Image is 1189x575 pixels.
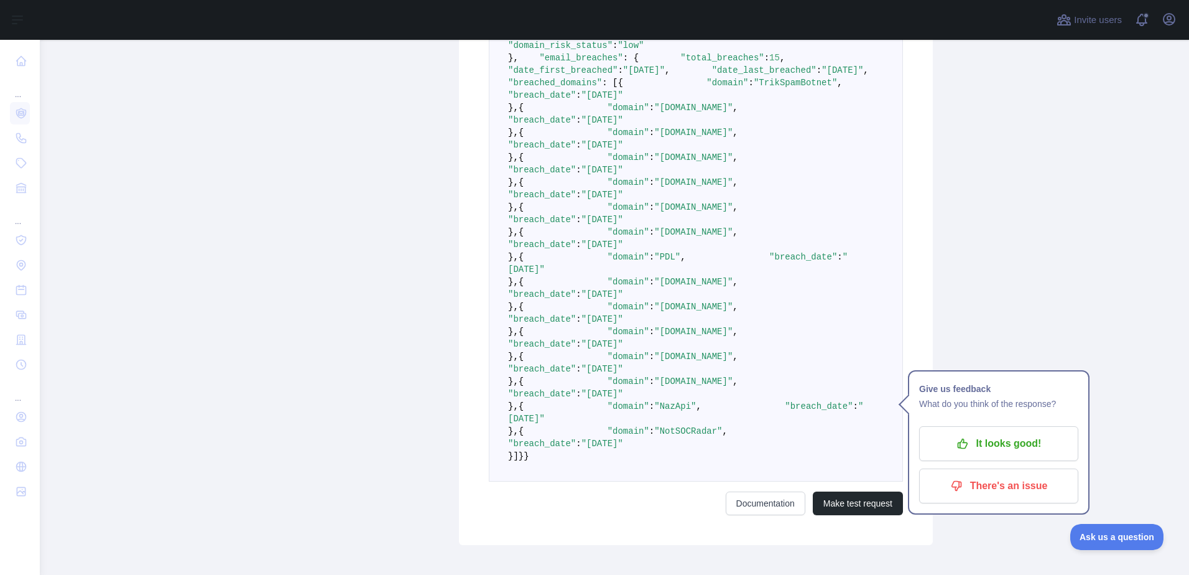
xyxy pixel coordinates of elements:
[780,53,785,63] span: ,
[706,78,748,88] span: "domain"
[608,103,649,113] span: "domain"
[733,352,738,362] span: ,
[649,103,654,113] span: :
[608,426,649,436] span: "domain"
[576,140,581,150] span: :
[576,190,581,200] span: :
[508,90,576,100] span: "breach_date"
[581,314,623,324] span: "[DATE]"
[649,152,654,162] span: :
[508,40,613,50] span: "domain_risk_status"
[576,115,581,125] span: :
[785,401,853,411] span: "breach_date"
[508,240,576,250] span: "breach_date"
[519,177,524,187] span: {
[576,364,581,374] span: :
[919,469,1078,503] button: There's an issue
[928,475,1069,497] p: There's an issue
[764,53,769,63] span: :
[519,128,524,138] span: {
[754,78,837,88] span: "TrikSpamBotnet"
[649,202,654,212] span: :
[576,215,581,225] span: :
[649,177,654,187] span: :
[576,314,581,324] span: :
[581,165,623,175] span: "[DATE]"
[618,40,644,50] span: "low"
[618,65,622,75] span: :
[649,277,654,287] span: :
[508,389,576,399] span: "breach_date"
[654,401,696,411] span: "NazApi"
[608,202,649,212] span: "domain"
[576,165,581,175] span: :
[508,190,576,200] span: "breach_date"
[654,103,733,113] span: "[DOMAIN_NAME]"
[649,376,654,386] span: :
[508,277,519,287] span: },
[608,302,649,312] span: "domain"
[576,240,581,250] span: :
[10,202,30,227] div: ...
[508,227,519,237] span: },
[581,215,623,225] span: "[DATE]"
[508,78,602,88] span: "breached_domains"
[581,90,623,100] span: "[DATE]"
[654,426,722,436] span: "NotSOCRadar"
[654,376,733,386] span: "[DOMAIN_NAME]"
[837,252,842,262] span: :
[581,240,623,250] span: "[DATE]"
[813,492,903,515] button: Make test request
[508,302,519,312] span: },
[608,376,649,386] span: "domain"
[608,277,649,287] span: "domain"
[654,152,733,162] span: "[DOMAIN_NAME]"
[576,389,581,399] span: :
[508,364,576,374] span: "breach_date"
[581,339,623,349] span: "[DATE]"
[837,78,842,88] span: ,
[539,53,622,63] span: "email_breaches"
[654,177,733,187] span: "[DOMAIN_NAME]"
[508,65,618,75] span: "date_first_breached"
[1074,13,1122,27] span: Invite users
[863,65,868,75] span: ,
[649,426,654,436] span: :
[519,401,524,411] span: {
[680,252,685,262] span: ,
[654,227,733,237] span: "[DOMAIN_NAME]"
[608,227,649,237] span: "domain"
[769,53,780,63] span: 15
[649,327,654,337] span: :
[654,252,680,262] span: "PDL"
[649,252,654,262] span: :
[749,78,754,88] span: :
[508,426,519,436] span: },
[513,451,518,461] span: ]
[508,439,576,449] span: "breach_date"
[508,327,519,337] span: },
[649,302,654,312] span: :
[817,65,821,75] span: :
[680,53,764,63] span: "total_breaches"
[581,364,623,374] span: "[DATE]"
[853,401,858,411] span: :
[519,152,524,162] span: {
[508,376,519,386] span: },
[508,289,576,299] span: "breach_date"
[519,252,524,262] span: {
[576,90,581,100] span: :
[508,152,519,162] span: },
[508,115,576,125] span: "breach_date"
[623,65,665,75] span: "[DATE]"
[928,433,1069,454] p: It looks good!
[576,439,581,449] span: :
[733,177,738,187] span: ,
[665,65,670,75] span: ,
[733,202,738,212] span: ,
[722,426,727,436] span: ,
[712,65,817,75] span: "date_last_breached"
[649,227,654,237] span: :
[581,140,623,150] span: "[DATE]"
[581,439,623,449] span: "[DATE]"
